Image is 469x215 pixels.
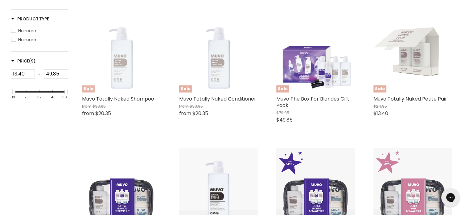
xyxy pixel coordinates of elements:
[82,95,154,102] a: Muvo Totally Naked Shampoo
[179,103,189,109] span: from
[276,110,289,116] span: $79.95
[51,95,54,99] div: 41
[276,116,293,123] span: $49.85
[35,69,44,80] div: -
[373,103,387,109] span: $24.95
[82,103,92,109] span: from
[179,85,192,92] span: Sale
[276,95,349,109] a: Muvo The Box For Blondes Gift Pack
[179,14,258,92] a: Muvo Totally Naked ConditionerSale
[373,14,452,92] a: Muvo Totally Naked Petite PairSale
[373,85,386,92] span: Sale
[373,110,388,117] span: $13.40
[190,103,203,109] span: $33.95
[12,95,15,99] div: 13
[24,95,29,99] div: 23
[18,37,36,43] span: Haircare
[373,95,447,102] a: Muvo Totally Naked Petite Pair
[18,28,36,34] span: Haircare
[82,14,161,92] a: Muvo Totally Naked ShampooSale
[11,58,36,64] span: Price
[11,69,35,79] input: Min Price
[11,36,68,43] a: Haircare
[82,85,95,92] span: Sale
[438,186,463,209] iframe: Gorgias live chat messenger
[179,110,191,117] span: from
[11,27,68,34] a: Haircare
[276,85,289,92] span: Sale
[179,14,258,92] img: Muvo Totally Naked Conditioner
[93,103,106,109] span: $33.95
[276,14,355,92] img: Muvo The Box For Blondes Gift Pack
[95,110,111,117] span: $20.35
[29,58,35,64] span: ($)
[373,14,452,92] img: Muvo Totally Naked Petite Pair
[11,58,36,64] h3: Price($)
[276,14,355,92] a: Muvo The Box For Blondes Gift PackSale
[82,14,161,92] img: Muvo Totally Naked Shampoo
[82,110,94,117] span: from
[179,95,256,102] a: Muvo Totally Naked Conditioner
[37,95,42,99] div: 32
[192,110,208,117] span: $20.35
[44,69,68,79] input: Max Price
[11,16,49,22] h3: Product Type
[62,95,67,99] div: 50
